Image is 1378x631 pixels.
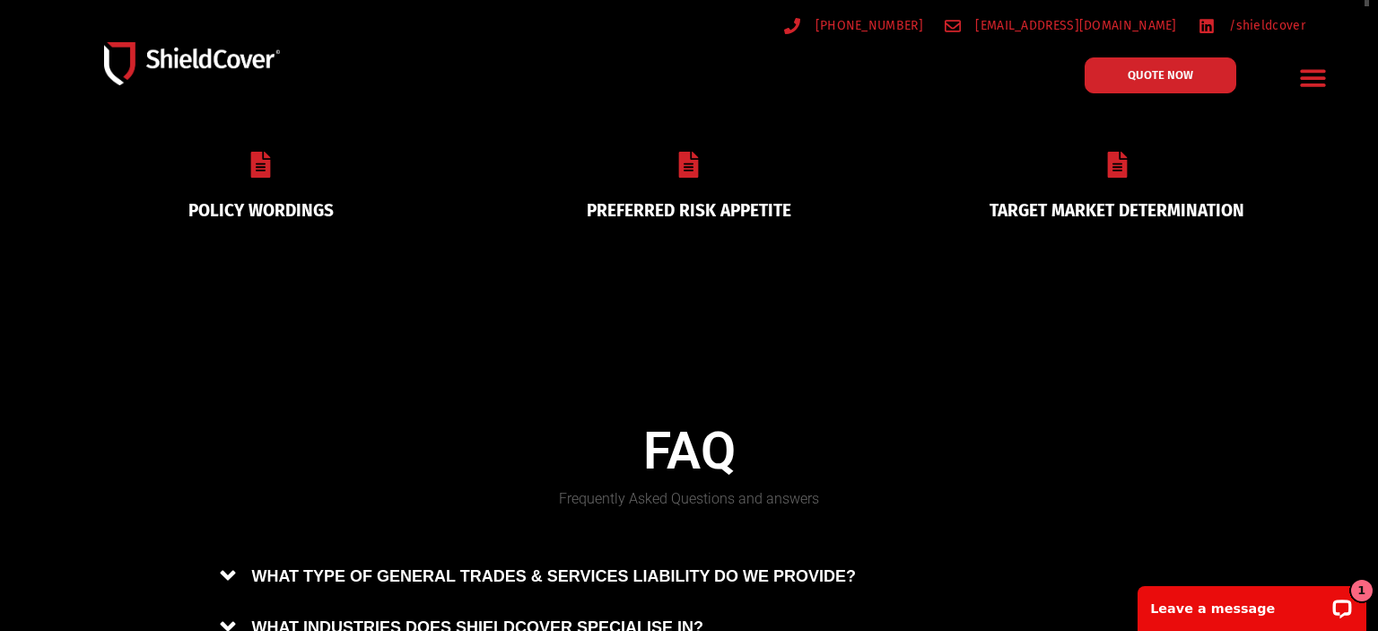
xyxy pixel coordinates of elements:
[206,551,1171,602] a: WHAT TYPE OF GENERAL TRADES & SERVICES LIABILITY DO WE PROVIDE?
[206,421,1171,482] h4: FAQ
[971,14,1176,37] span: [EMAIL_ADDRESS][DOMAIN_NAME]
[1085,57,1236,93] a: QUOTE NOW
[784,14,923,37] a: [PHONE_NUMBER]
[945,14,1177,37] a: [EMAIL_ADDRESS][DOMAIN_NAME]
[811,14,923,37] span: [PHONE_NUMBER]
[1126,574,1378,631] iframe: LiveChat chat widget
[990,200,1244,221] a: TARGET MARKET DETERMINATION
[206,492,1171,506] h5: Frequently Asked Questions and answers
[188,200,334,221] a: POLICY WORDINGS
[1292,57,1334,99] div: Menu Toggle
[104,42,280,85] img: Shield-Cover-Underwriting-Australia-logo-full
[1199,14,1305,37] a: /shieldcover
[587,200,791,221] a: PREFERRED RISK APPETITE
[1128,69,1193,81] span: QUOTE NOW
[1225,14,1305,37] span: /shieldcover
